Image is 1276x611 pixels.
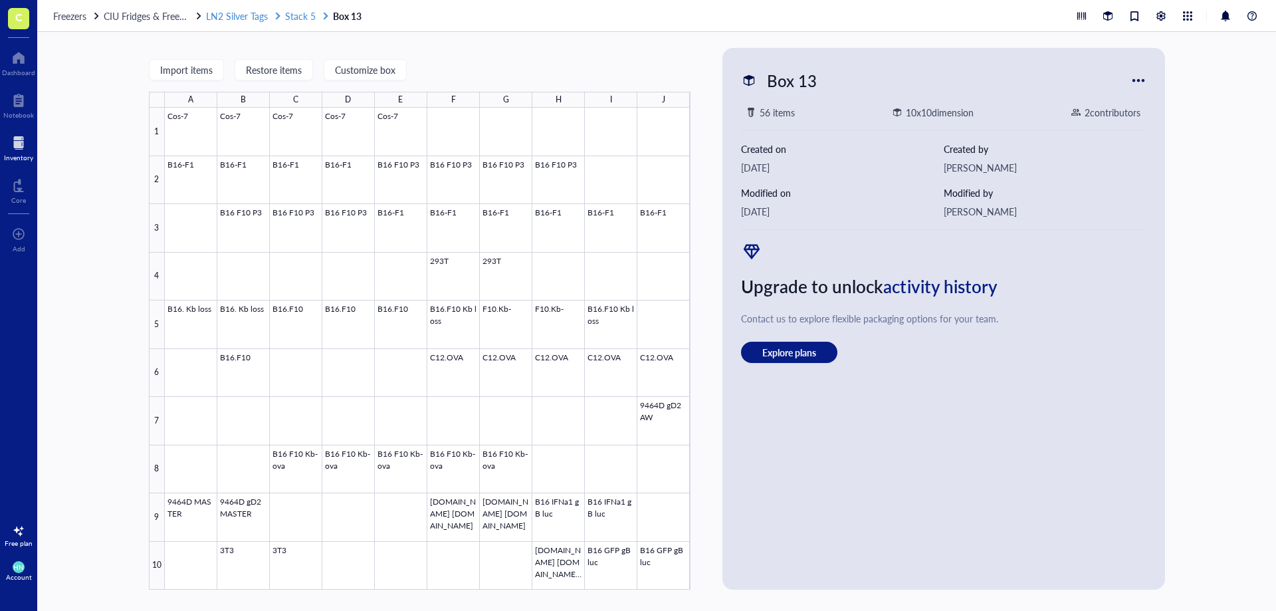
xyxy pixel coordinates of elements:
span: Import items [160,64,213,75]
div: Add [13,245,25,253]
div: F [451,91,456,108]
div: 8 [149,445,165,494]
div: Dashboard [2,68,35,76]
div: G [503,91,509,108]
span: CIU Fridges & Freezers [104,9,195,23]
div: [DATE] [741,160,944,175]
div: Created on [741,142,944,156]
div: 10 x 10 dimension [906,105,974,120]
button: Customize box [324,59,407,80]
div: 1 [149,108,165,156]
div: Modified on [741,185,944,200]
a: Core [11,175,26,204]
div: I [610,91,612,108]
div: Inventory [4,154,33,162]
div: C [293,91,298,108]
div: H [556,91,562,108]
a: Explore plans [741,342,1146,363]
div: J [662,91,665,108]
button: Restore items [235,59,313,80]
div: Box 13 [761,66,823,94]
span: LN2 Silver Tags [206,9,268,23]
div: 3 [149,204,165,253]
div: Free plan [5,539,33,547]
a: LN2 Silver TagsStack 5 [206,10,330,22]
a: CIU Fridges & Freezers [104,10,203,22]
div: 56 items [760,105,795,120]
span: C [15,9,23,25]
a: Dashboard [2,47,35,76]
span: Stack 5 [285,9,316,23]
div: Core [11,196,26,204]
div: 10 [149,542,165,590]
a: Freezers [53,10,101,22]
div: 4 [149,253,165,301]
div: 9 [149,493,165,542]
a: Notebook [3,90,34,119]
div: Contact us to explore flexible packaging options for your team. [741,311,1146,326]
span: Restore items [246,64,302,75]
button: Import items [149,59,224,80]
div: 6 [149,349,165,398]
span: Explore plans [762,346,816,358]
div: E [398,91,403,108]
div: [DATE] [741,204,944,219]
div: D [345,91,351,108]
div: Notebook [3,111,34,119]
span: Freezers [53,9,86,23]
div: [PERSON_NAME] [944,160,1146,175]
div: 7 [149,397,165,445]
div: 5 [149,301,165,349]
button: Explore plans [741,342,837,363]
div: 2 [149,156,165,205]
div: Modified by [944,185,1146,200]
div: [PERSON_NAME] [944,204,1146,219]
span: activity history [883,274,998,299]
span: Customize box [335,64,395,75]
div: B [241,91,246,108]
div: Upgrade to unlock [741,273,1146,301]
div: Created by [944,142,1146,156]
span: HN [13,563,24,571]
a: Box 13 [333,10,364,22]
div: Account [6,573,32,581]
div: 2 contributor s [1085,105,1140,120]
a: Inventory [4,132,33,162]
div: A [188,91,193,108]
